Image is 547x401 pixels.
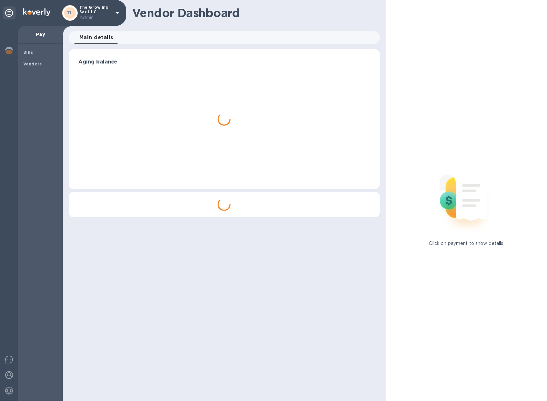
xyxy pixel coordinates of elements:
[23,50,33,55] b: Bills
[79,14,112,21] p: Admin
[3,6,16,19] div: Unpin categories
[23,62,42,66] b: Vendors
[79,33,113,42] span: Main details
[67,10,73,15] b: TL
[429,240,504,247] p: Click on payment to show details
[23,8,51,16] img: Logo
[132,6,375,20] h1: Vendor Dashboard
[78,59,370,65] h3: Aging balance
[79,5,112,21] p: The Growling Sax LLC
[23,31,58,38] p: Pay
